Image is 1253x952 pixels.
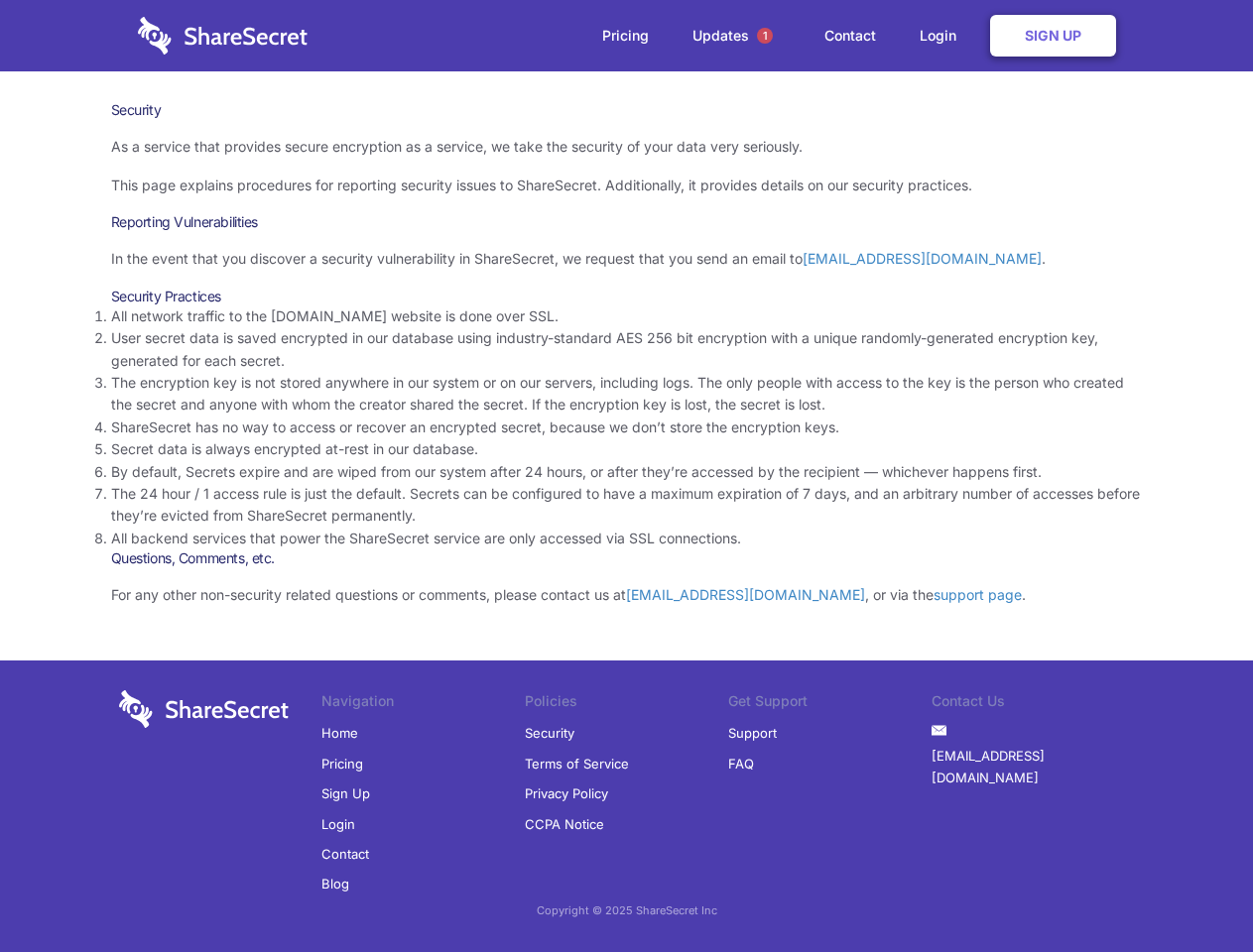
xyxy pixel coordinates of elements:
[111,248,1143,270] p: In the event that you discover a security vulnerability in ShareSecret, we request that you send ...
[728,718,777,748] a: Support
[111,305,1143,327] li: All network traffic to the [DOMAIN_NAME] website is done over SSL.
[525,718,574,748] a: Security
[111,136,1143,158] p: As a service that provides secure encryption as a service, we take the security of your data very...
[321,718,358,748] a: Home
[138,17,308,55] img: logo-wordmark-white-trans-d4663122ce5f474addd5e946df7df03e33cb6a1c49d2221995e7729f52c070b2.svg
[934,586,1022,603] a: support page
[525,809,604,839] a: CCPA Notice
[111,175,1143,196] p: This page explains procedures for reporting security issues to ShareSecret. Additionally, it prov...
[728,690,932,718] li: Get Support
[321,690,525,718] li: Navigation
[525,690,728,718] li: Policies
[1154,853,1229,928] iframe: Drift Widget Chat Controller
[111,438,1143,460] li: Secret data is always encrypted at-rest in our database.
[119,690,289,728] img: logo-wordmark-white-trans-d4663122ce5f474addd5e946df7df03e33cb6a1c49d2221995e7729f52c070b2.svg
[321,749,363,778] a: Pricing
[757,28,773,44] span: 1
[805,5,896,66] a: Contact
[803,250,1042,267] a: [EMAIL_ADDRESS][DOMAIN_NAME]
[525,749,629,778] a: Terms of Service
[111,213,1143,231] h3: Reporting Vulnerabilities
[111,483,1143,528] li: The 24 hour / 1 access rule is just the default. Secrets can be configured to have a maximum expi...
[111,461,1143,483] li: By default, Secrets expire and are wiped from our system after 24 hours, or after they’re accesse...
[525,778,608,808] a: Privacy Policy
[900,5,986,66] a: Login
[111,101,1143,119] h1: Security
[321,778,370,808] a: Sign Up
[321,839,369,869] a: Contact
[626,586,865,603] a: [EMAIL_ADDRESS][DOMAIN_NAME]
[111,416,1143,438] li: ShareSecret has no way to access or recover an encrypted secret, because we don’t store the encry...
[728,749,754,778] a: FAQ
[932,690,1135,718] li: Contact Us
[932,741,1135,793] a: [EMAIL_ADDRESS][DOMAIN_NAME]
[111,549,1143,567] h3: Questions, Comments, etc.
[111,584,1143,606] p: For any other non-security related questions or comments, please contact us at , or via the .
[321,809,355,839] a: Login
[111,288,1143,305] h3: Security Practices
[111,372,1143,416] li: The encryption key is not stored anywhere in our system or on our servers, including logs. The on...
[111,528,1143,549] li: All backend services that power the ShareSecret service are only accessed via SSL connections.
[111,327,1143,372] li: User secret data is saved encrypted in our database using industry-standard AES 256 bit encryptio...
[990,15,1116,57] a: Sign Up
[582,5,669,66] a: Pricing
[321,869,349,898] a: Blog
